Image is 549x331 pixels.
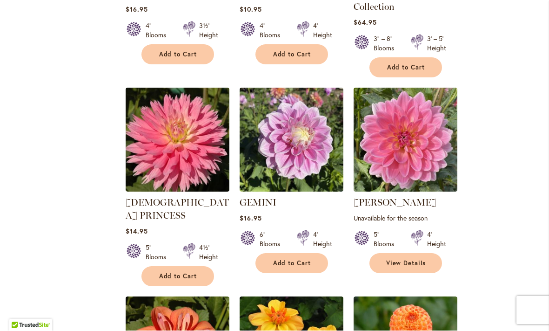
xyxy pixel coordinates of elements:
div: 3½' Height [199,21,218,40]
span: View Details [386,260,426,268]
div: 5" Blooms [146,243,172,262]
span: Add to Cart [159,51,197,59]
a: View Details [369,254,442,274]
a: GAY PRINCESS [126,185,229,194]
button: Add to Cart [141,267,214,287]
div: 4" Blooms [146,21,172,40]
img: GAY PRINCESS [126,88,229,192]
a: Gerrie Hoek [354,185,457,194]
button: Add to Cart [369,58,442,78]
span: Add to Cart [387,64,425,72]
div: 4' Height [427,230,446,249]
span: Add to Cart [273,260,311,268]
a: [PERSON_NAME] [354,197,436,208]
div: 3" – 8" Blooms [374,34,400,53]
img: GEMINI [240,88,343,192]
button: Add to Cart [141,45,214,65]
button: Add to Cart [255,45,328,65]
span: $14.95 [126,227,148,236]
span: $64.95 [354,18,377,27]
span: Add to Cart [159,273,197,281]
a: GEMINI [240,197,276,208]
div: 4" Blooms [260,21,286,40]
button: Add to Cart [255,254,328,274]
div: 6" Blooms [260,230,286,249]
span: $16.95 [240,214,262,223]
span: $10.95 [240,5,262,14]
div: 4½' Height [199,243,218,262]
div: 5" Blooms [374,230,400,249]
a: GEMINI [240,185,343,194]
img: Gerrie Hoek [354,88,457,192]
span: Add to Cart [273,51,311,59]
a: [DEMOGRAPHIC_DATA] PRINCESS [126,197,229,221]
div: 3' – 5' Height [427,34,446,53]
div: 4' Height [313,21,332,40]
p: Unavailable for the season [354,214,457,223]
div: 4' Height [313,230,332,249]
iframe: Launch Accessibility Center [7,298,33,324]
span: $16.95 [126,5,148,14]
